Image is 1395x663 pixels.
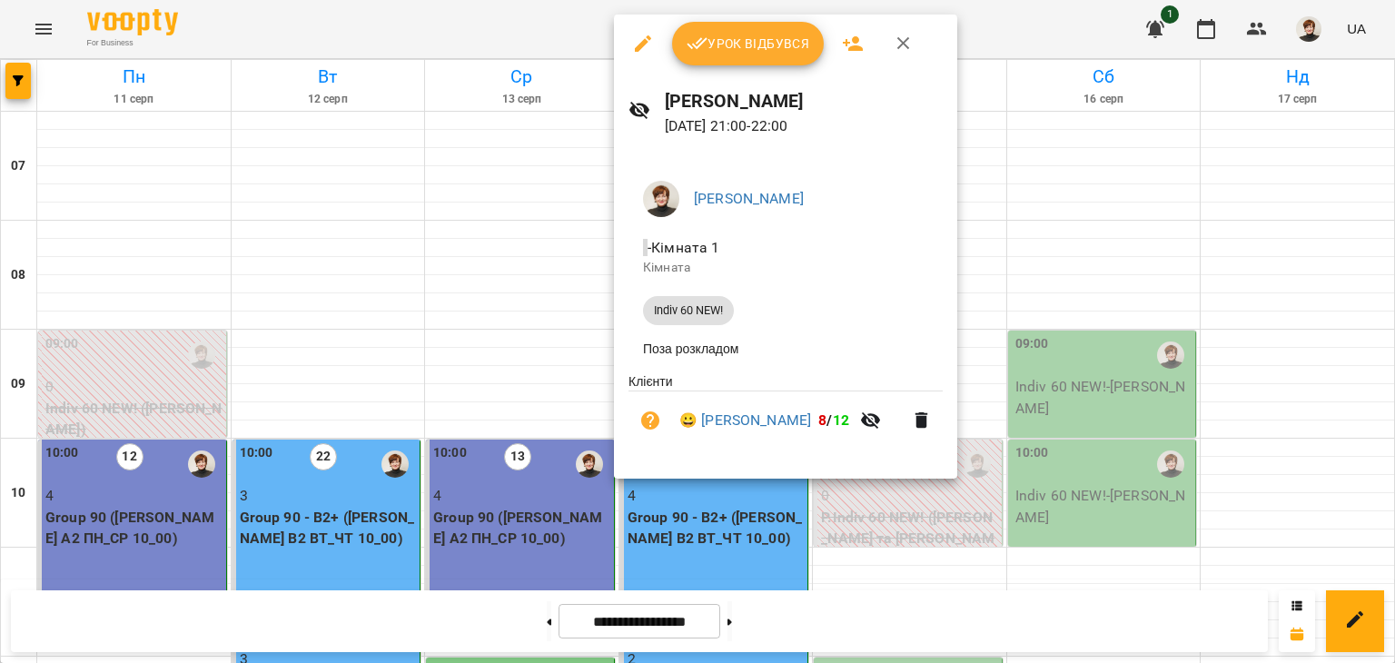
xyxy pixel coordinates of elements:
[818,411,849,429] b: /
[643,239,724,256] span: - Кімната 1
[643,302,734,319] span: Indiv 60 NEW!
[818,411,826,429] span: 8
[833,411,849,429] span: 12
[628,372,943,457] ul: Клієнти
[687,33,810,54] span: Урок відбувся
[679,410,811,431] a: 😀 [PERSON_NAME]
[628,332,943,365] li: Поза розкладом
[628,399,672,442] button: Візит ще не сплачено. Додати оплату?
[665,115,944,137] p: [DATE] 21:00 - 22:00
[643,259,928,277] p: Кімната
[672,22,825,65] button: Урок відбувся
[643,181,679,217] img: 630b37527edfe3e1374affafc9221cc6.jpg
[665,87,944,115] h6: [PERSON_NAME]
[694,190,804,207] a: [PERSON_NAME]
